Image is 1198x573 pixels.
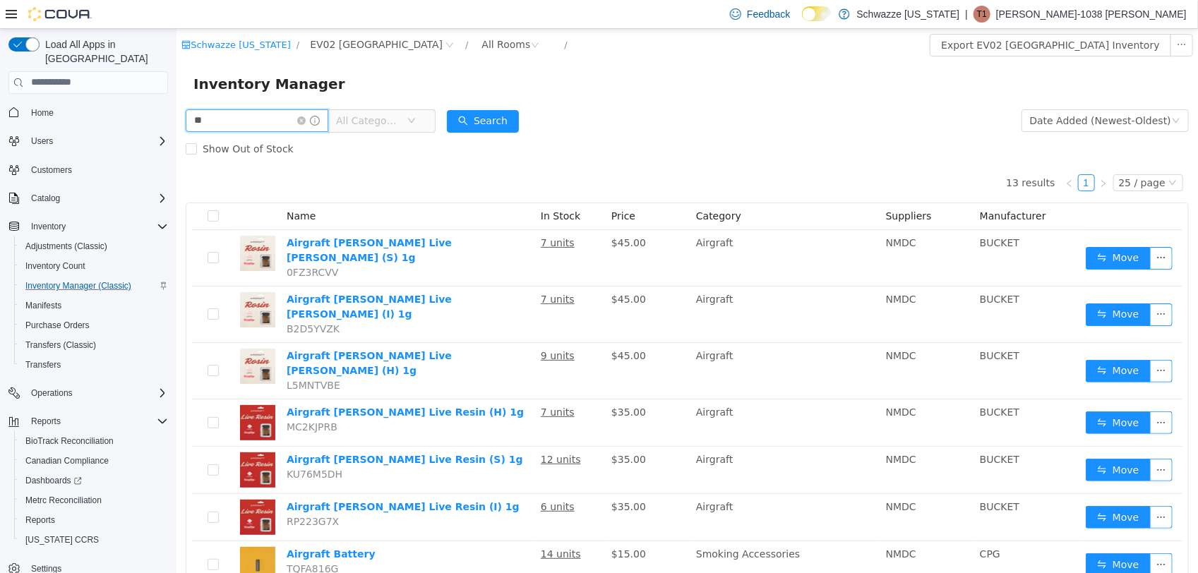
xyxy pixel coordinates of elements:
button: Reports [3,411,174,431]
a: Dashboards [20,472,88,489]
span: BUCKET [803,208,843,219]
span: In Stock [364,181,404,193]
span: $35.00 [435,472,469,483]
span: Customers [25,161,168,179]
span: Reports [20,512,168,529]
a: Canadian Compliance [20,452,114,469]
button: [US_STATE] CCRS [14,530,174,550]
i: icon: close-circle [269,12,277,20]
span: $45.00 [435,208,469,219]
button: Operations [3,383,174,403]
span: RP223G7X [110,487,162,498]
i: icon: shop [5,11,14,20]
td: Airgraft [514,314,704,370]
a: Customers [25,162,78,179]
u: 14 units [364,519,405,531]
button: icon: ellipsis [974,218,996,241]
button: icon: swapMove [909,275,974,297]
a: Purchase Orders [20,317,95,334]
span: Canadian Compliance [25,455,109,466]
button: Inventory Count [14,256,174,276]
img: Airgraft EDW Live Rosin (I) 1g hero shot [64,263,99,298]
span: Operations [25,385,168,402]
span: Inventory [25,218,168,235]
u: 7 units [364,378,398,389]
a: Inventory Manager (Classic) [20,277,137,294]
a: icon: shopSchwazze [US_STATE] [5,11,114,21]
span: Reports [25,413,168,430]
span: Price [435,181,459,193]
button: icon: swapMove [909,477,974,500]
a: Adjustments (Classic) [20,238,113,255]
a: Transfers [20,356,66,373]
span: NMDC [709,265,740,276]
button: Inventory Manager (Classic) [14,276,174,296]
button: Inventory [25,218,71,235]
i: icon: close-circle [121,88,129,96]
span: Reports [25,514,55,526]
span: Home [25,104,168,121]
a: Airgraft Battery [110,519,199,531]
span: Inventory Manager [17,44,177,66]
span: Transfers (Classic) [25,339,96,351]
span: All Categories [160,85,224,99]
button: Catalog [25,190,66,207]
span: NMDC [709,378,740,389]
span: Catalog [25,190,168,207]
span: [US_STATE] CCRS [25,534,99,545]
span: $35.00 [435,378,469,389]
img: Airgraft EDW Live Resin (S) 1g hero shot [64,423,99,459]
a: Dashboards [14,471,174,490]
span: Operations [31,387,73,399]
span: Home [31,107,54,119]
span: NMDC [709,472,740,483]
button: Reports [14,510,174,530]
button: icon: swapMove [909,430,974,452]
span: Adjustments (Classic) [25,241,107,252]
img: Airgraft EDW Live Rosin (H) 1g hero shot [64,320,99,355]
span: Transfers [25,359,61,370]
span: BUCKET [803,425,843,436]
img: Airgraft Battery hero shot [64,518,99,553]
button: Metrc Reconciliation [14,490,174,510]
div: All Rooms [305,5,354,26]
button: Users [25,133,59,150]
span: Canadian Compliance [20,452,168,469]
button: Home [3,102,174,123]
span: Customers [31,164,72,176]
i: icon: right [923,150,931,159]
span: NMDC [709,425,740,436]
button: Transfers (Classic) [14,335,174,355]
span: Suppliers [709,181,755,193]
span: Name [110,181,139,193]
span: Washington CCRS [20,531,168,548]
span: Show Out of Stock [20,114,123,126]
i: icon: down [995,88,1004,97]
span: TQFA816G [110,534,162,545]
a: Airgraft [PERSON_NAME] Live Resin (I) 1g [110,472,343,483]
span: Inventory Count [25,260,85,272]
td: Airgraft [514,418,704,465]
button: Users [3,131,174,151]
span: NMDC [709,321,740,332]
a: Metrc Reconciliation [20,492,107,509]
img: Cova [28,7,92,21]
button: icon: searchSearch [270,81,342,104]
span: Transfers [20,356,168,373]
a: 1 [902,146,918,162]
td: Airgraft [514,370,704,418]
a: BioTrack Reconciliation [20,433,119,450]
span: BUCKET [803,378,843,389]
a: Airgraft [PERSON_NAME] Live [PERSON_NAME] (H) 1g [110,321,275,347]
span: Reports [31,416,61,427]
span: B2D5YVZK [110,294,163,306]
img: Airgraft EDW Live Rosin (S) 1g hero shot [64,207,99,242]
div: Thomas-1038 Aragon [974,6,990,23]
span: NMDC [709,519,740,531]
span: 0FZ3RCVV [110,238,162,249]
button: icon: ellipsis [994,5,1017,28]
span: Metrc Reconciliation [20,492,168,509]
span: $35.00 [435,425,469,436]
span: Metrc Reconciliation [25,495,102,506]
a: Airgraft [PERSON_NAME] Live Resin (H) 1g [110,378,347,389]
